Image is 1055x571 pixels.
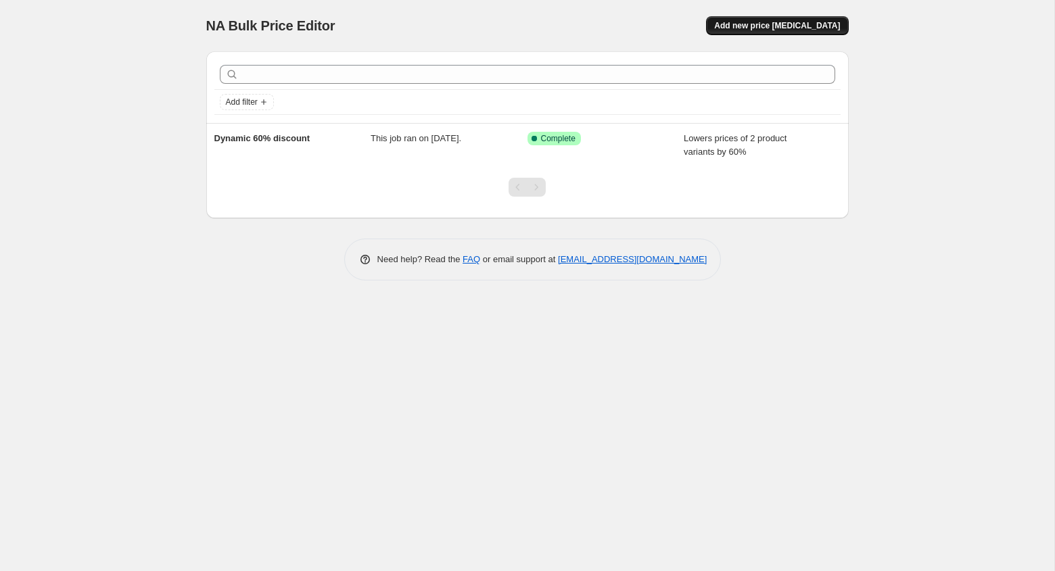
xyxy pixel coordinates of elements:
button: Add new price [MEDICAL_DATA] [706,16,848,35]
span: This job ran on [DATE]. [371,133,461,143]
span: Need help? Read the [377,254,463,264]
span: Add new price [MEDICAL_DATA] [714,20,840,31]
span: or email support at [480,254,558,264]
span: Add filter [226,97,258,107]
nav: Pagination [509,178,546,197]
span: Complete [541,133,576,144]
a: [EMAIL_ADDRESS][DOMAIN_NAME] [558,254,707,264]
button: Add filter [220,94,274,110]
span: Dynamic 60% discount [214,133,310,143]
span: Lowers prices of 2 product variants by 60% [684,133,787,157]
a: FAQ [463,254,480,264]
span: NA Bulk Price Editor [206,18,335,33]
